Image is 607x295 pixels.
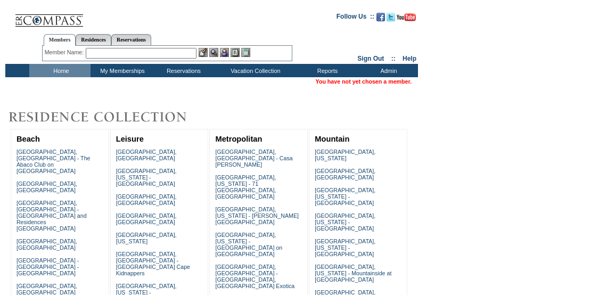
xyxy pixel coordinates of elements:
a: Leisure [116,135,144,143]
a: Mountain [315,135,349,143]
a: Subscribe to our YouTube Channel [397,16,416,22]
a: [GEOGRAPHIC_DATA], [US_STATE] - [PERSON_NAME][GEOGRAPHIC_DATA] [215,206,299,225]
img: Reservations [231,48,240,57]
a: [GEOGRAPHIC_DATA], [US_STATE] [116,232,177,244]
img: b_calculator.gif [241,48,250,57]
a: [GEOGRAPHIC_DATA], [GEOGRAPHIC_DATA] - The Abaco Club on [GEOGRAPHIC_DATA] [17,149,91,174]
a: Metropolitan [215,135,262,143]
a: Sign Out [357,55,384,62]
a: [GEOGRAPHIC_DATA], [GEOGRAPHIC_DATA] [116,212,177,225]
img: View [209,48,218,57]
a: [GEOGRAPHIC_DATA], [US_STATE] - [GEOGRAPHIC_DATA] [315,187,375,206]
img: b_edit.gif [199,48,208,57]
a: [GEOGRAPHIC_DATA], [US_STATE] - [GEOGRAPHIC_DATA] [116,168,177,187]
img: Destinations by Exclusive Resorts [5,106,213,128]
a: Help [403,55,416,62]
a: [GEOGRAPHIC_DATA], [GEOGRAPHIC_DATA] - [GEOGRAPHIC_DATA], [GEOGRAPHIC_DATA] Exotica [215,264,294,289]
td: Home [29,64,91,77]
img: Subscribe to our YouTube Channel [397,13,416,21]
a: Beach [17,135,40,143]
a: Members [44,34,76,46]
a: [GEOGRAPHIC_DATA], [GEOGRAPHIC_DATA] [17,181,77,193]
a: [GEOGRAPHIC_DATA], [US_STATE] - [GEOGRAPHIC_DATA] on [GEOGRAPHIC_DATA] [215,232,282,257]
a: [GEOGRAPHIC_DATA], [US_STATE] - [GEOGRAPHIC_DATA] [315,212,375,232]
td: Follow Us :: [337,12,374,24]
a: [GEOGRAPHIC_DATA], [US_STATE] - 71 [GEOGRAPHIC_DATA], [GEOGRAPHIC_DATA] [215,174,276,200]
a: Follow us on Twitter [387,16,395,22]
a: [GEOGRAPHIC_DATA], [GEOGRAPHIC_DATA] - [GEOGRAPHIC_DATA] and Residences [GEOGRAPHIC_DATA] [17,200,87,232]
a: [GEOGRAPHIC_DATA], [US_STATE] [315,149,375,161]
a: [GEOGRAPHIC_DATA], [GEOGRAPHIC_DATA] [315,168,375,181]
a: [GEOGRAPHIC_DATA], [US_STATE] - [GEOGRAPHIC_DATA] [315,238,375,257]
span: :: [391,55,396,62]
a: [GEOGRAPHIC_DATA], [GEOGRAPHIC_DATA] - [GEOGRAPHIC_DATA] Cape Kidnappers [116,251,190,276]
img: Follow us on Twitter [387,13,395,21]
td: Reports [296,64,357,77]
img: i.gif [5,16,14,17]
a: [GEOGRAPHIC_DATA], [GEOGRAPHIC_DATA] [116,193,177,206]
img: Compass Home [14,5,84,27]
a: Reservations [111,34,151,45]
a: Become our fan on Facebook [376,16,385,22]
a: [GEOGRAPHIC_DATA], [GEOGRAPHIC_DATA] - Casa [PERSON_NAME] [215,149,292,168]
div: Member Name: [45,48,86,57]
a: [GEOGRAPHIC_DATA], [GEOGRAPHIC_DATA] [116,149,177,161]
a: [GEOGRAPHIC_DATA] - [GEOGRAPHIC_DATA] - [GEOGRAPHIC_DATA] [17,257,79,276]
td: Vacation Collection [213,64,296,77]
a: Residences [76,34,111,45]
td: Admin [357,64,418,77]
td: Reservations [152,64,213,77]
img: Become our fan on Facebook [376,13,385,21]
img: Impersonate [220,48,229,57]
span: You have not yet chosen a member. [316,78,412,85]
a: [GEOGRAPHIC_DATA], [US_STATE] - Mountainside at [GEOGRAPHIC_DATA] [315,264,391,283]
a: [GEOGRAPHIC_DATA], [GEOGRAPHIC_DATA] [17,238,77,251]
td: My Memberships [91,64,152,77]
